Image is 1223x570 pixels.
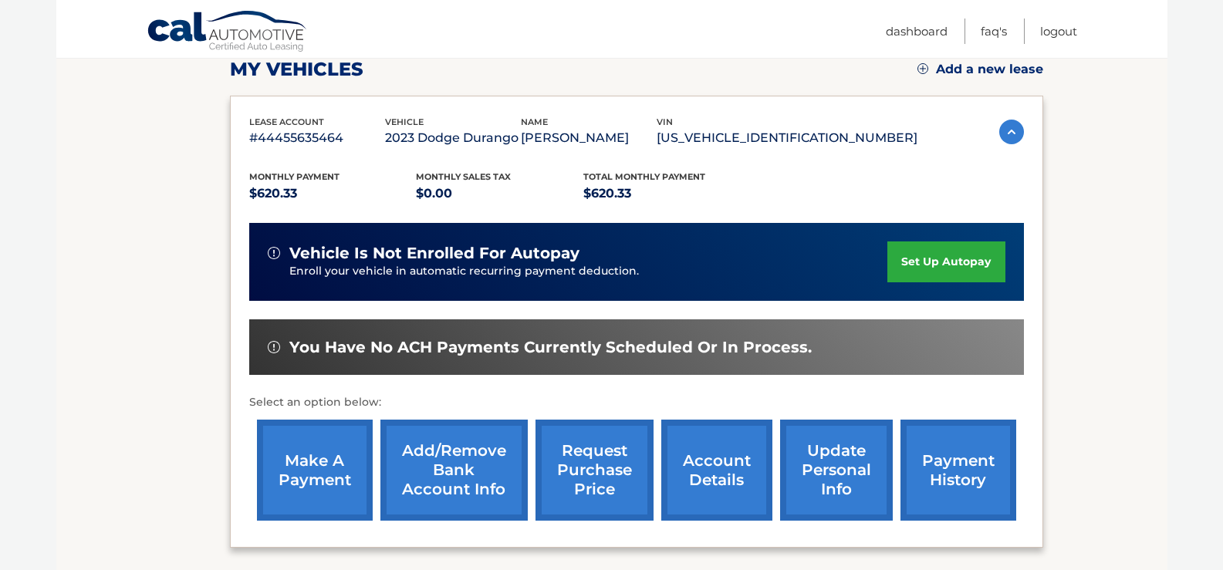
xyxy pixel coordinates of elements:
[249,127,385,149] p: #44455635464
[887,241,1005,282] a: set up autopay
[900,420,1016,521] a: payment history
[249,393,1024,412] p: Select an option below:
[661,420,772,521] a: account details
[521,127,657,149] p: [PERSON_NAME]
[521,116,548,127] span: name
[917,63,928,74] img: add.svg
[249,116,324,127] span: lease account
[147,10,309,55] a: Cal Automotive
[230,58,363,81] h2: my vehicles
[917,62,1043,77] a: Add a new lease
[257,420,373,521] a: make a payment
[999,120,1024,144] img: accordion-active.svg
[416,183,583,204] p: $0.00
[657,127,917,149] p: [US_VEHICLE_IDENTIFICATION_NUMBER]
[416,171,511,182] span: Monthly sales Tax
[249,183,417,204] p: $620.33
[657,116,673,127] span: vin
[249,171,340,182] span: Monthly Payment
[583,171,705,182] span: Total Monthly Payment
[289,244,579,263] span: vehicle is not enrolled for autopay
[886,19,948,44] a: Dashboard
[583,183,751,204] p: $620.33
[268,247,280,259] img: alert-white.svg
[535,420,654,521] a: request purchase price
[289,338,812,357] span: You have no ACH payments currently scheduled or in process.
[981,19,1007,44] a: FAQ's
[385,127,521,149] p: 2023 Dodge Durango
[780,420,893,521] a: update personal info
[380,420,528,521] a: Add/Remove bank account info
[1040,19,1077,44] a: Logout
[385,116,424,127] span: vehicle
[268,341,280,353] img: alert-white.svg
[289,263,888,280] p: Enroll your vehicle in automatic recurring payment deduction.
